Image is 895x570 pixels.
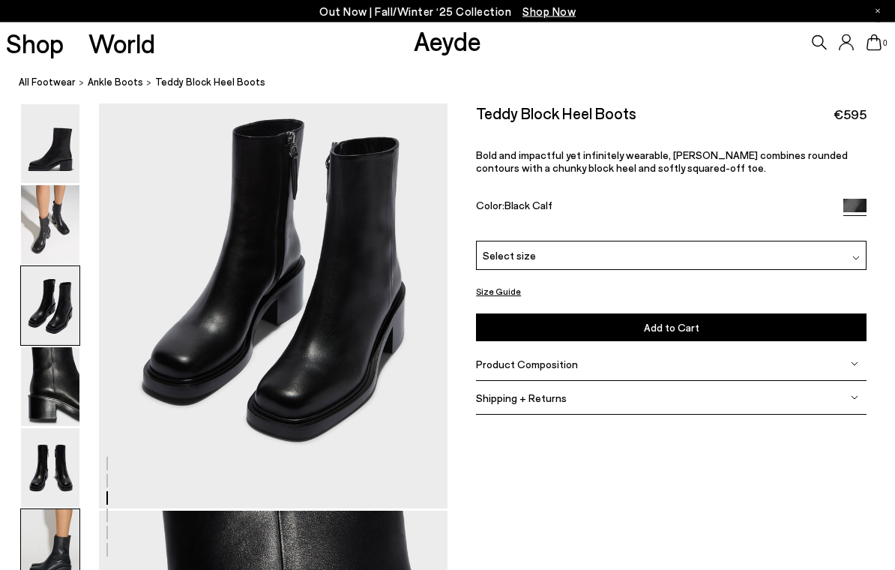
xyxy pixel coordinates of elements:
span: Shipping + Returns [476,392,567,405]
span: Add to Cart [644,322,699,334]
span: ankle boots [88,76,143,88]
a: All Footwear [19,75,76,91]
a: Shop [6,30,64,56]
a: ankle boots [88,75,143,91]
a: Aeyde [414,25,481,56]
img: Teddy Block Heel Boots - Image 2 [21,186,79,265]
p: Out Now | Fall/Winter ‘25 Collection [319,2,576,21]
img: Teddy Block Heel Boots - Image 3 [21,267,79,346]
img: svg%3E [851,361,858,368]
a: World [88,30,155,56]
h2: Teddy Block Heel Boots [476,104,636,123]
span: Black Calf [504,199,552,212]
div: Color: [476,199,831,217]
span: Select size [483,248,536,264]
span: Product Composition [476,358,578,371]
img: svg%3E [852,255,860,262]
img: Teddy Block Heel Boots - Image 4 [21,348,79,427]
span: Teddy Block Heel Boots [155,75,265,91]
button: Size Guide [476,283,521,301]
button: Add to Cart [476,314,867,342]
img: svg%3E [851,394,858,402]
span: Bold and impactful yet infinitely wearable, [PERSON_NAME] combines rounded contours with a chunky... [476,149,848,175]
nav: breadcrumb [19,63,895,104]
img: Teddy Block Heel Boots - Image 1 [21,105,79,184]
img: Teddy Block Heel Boots - Image 5 [21,429,79,508]
a: 0 [867,34,882,51]
span: Navigate to /collections/new-in [522,4,576,18]
span: €595 [834,106,867,124]
span: 0 [882,39,889,47]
